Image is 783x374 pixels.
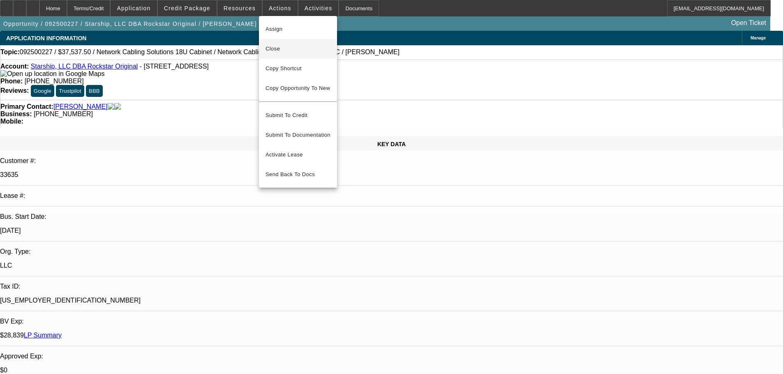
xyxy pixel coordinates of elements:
span: Assign [266,24,330,34]
span: Activate Lease [266,150,330,160]
span: Submit To Credit [266,110,330,120]
span: Close [266,44,330,54]
span: Send Back To Docs [266,170,330,179]
span: Copy Shortcut [266,64,330,73]
span: Submit To Documentation [266,130,330,140]
span: Copy Opportunity To New [266,85,330,91]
